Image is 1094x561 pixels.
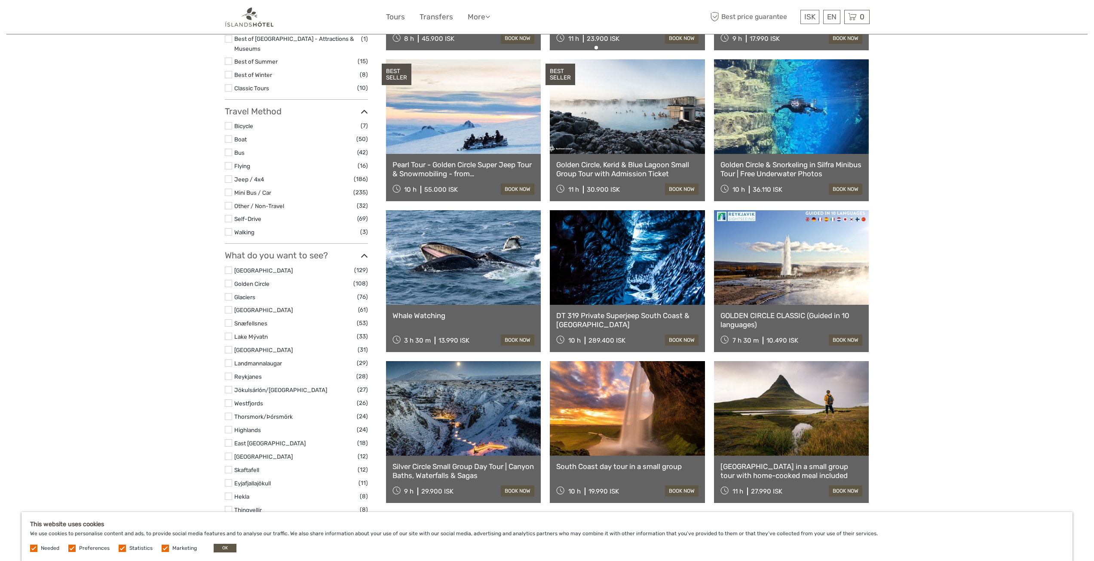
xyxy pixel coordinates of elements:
[829,33,862,44] a: book now
[225,250,368,261] h3: What do you want to see?
[357,83,368,93] span: (10)
[234,480,271,487] a: Eyjafjallajökull
[438,337,469,344] div: 13.990 ISK
[501,33,534,44] a: book now
[357,318,368,328] span: (53)
[420,11,453,23] a: Transfers
[354,265,368,275] span: (129)
[468,11,490,23] a: More
[234,440,306,447] a: East [GEOGRAPHIC_DATA]
[665,485,699,497] a: book now
[361,121,368,131] span: (7)
[720,462,863,480] a: [GEOGRAPHIC_DATA] in a small group tour with home-cooked meal included
[234,229,254,236] a: Walking
[360,491,368,501] span: (8)
[358,451,368,461] span: (12)
[753,186,782,193] div: 36.110 ISK
[386,11,405,23] a: Tours
[234,85,269,92] a: Classic Tours
[234,149,245,156] a: Bus
[129,545,153,552] label: Statistics
[357,292,368,302] span: (76)
[358,345,368,355] span: (31)
[357,201,368,211] span: (32)
[501,485,534,497] a: book now
[665,33,699,44] a: book now
[357,331,368,341] span: (33)
[720,160,863,178] a: Golden Circle & Snorkeling in Silfra Minibus Tour | Free Underwater Photos
[858,12,866,21] span: 0
[234,294,255,300] a: Glaciers
[234,123,253,129] a: Bicycle
[588,337,625,344] div: 289.400 ISK
[234,35,354,52] a: Best of [GEOGRAPHIC_DATA] - Attractions & Museums
[360,227,368,237] span: (3)
[556,160,699,178] a: Golden Circle, Kerid & Blue Lagoon Small Group Tour with Admission Ticket
[750,35,780,43] div: 17.990 ISK
[804,12,815,21] span: ISK
[766,337,798,344] div: 10.490 ISK
[234,373,262,380] a: Reykjanes
[829,334,862,346] a: book now
[358,56,368,66] span: (15)
[234,307,293,313] a: [GEOGRAPHIC_DATA]
[360,70,368,80] span: (8)
[665,184,699,195] a: book now
[358,305,368,315] span: (61)
[172,545,197,552] label: Marketing
[358,161,368,171] span: (16)
[360,505,368,515] span: (8)
[829,184,862,195] a: book now
[234,189,271,196] a: Mini Bus / Car
[234,71,272,78] a: Best of Winter
[234,386,327,393] a: Jökulsárlón/[GEOGRAPHIC_DATA]
[556,311,699,329] a: DT 319 Private Superjeep South Coast & [GEOGRAPHIC_DATA]
[357,358,368,368] span: (29)
[404,487,414,495] span: 9 h
[404,337,431,344] span: 3 h 30 m
[234,333,268,340] a: Lake Mývatn
[353,187,368,197] span: (235)
[392,160,535,178] a: Pearl Tour - Golden Circle Super Jeep Tour & Snowmobiling - from [GEOGRAPHIC_DATA]
[732,337,759,344] span: 7 h 30 m
[421,487,454,495] div: 29.900 ISK
[751,487,782,495] div: 27.990 ISK
[214,544,236,552] button: OK
[234,267,293,274] a: [GEOGRAPHIC_DATA]
[234,58,278,65] a: Best of Summer
[568,186,579,193] span: 11 h
[588,487,619,495] div: 19.990 ISK
[234,202,284,209] a: Other / Non-Travel
[568,337,581,344] span: 10 h
[225,6,274,28] img: 1298-aa34540a-eaca-4c1b-b063-13e4b802c612_logo_small.png
[234,162,250,169] a: Flying
[234,400,263,407] a: Westfjords
[234,280,270,287] a: Golden Circle
[354,174,368,184] span: (186)
[556,462,699,471] a: South Coast day tour in a small group
[545,64,575,85] div: BEST SELLER
[21,512,1073,561] div: We use cookies to personalise content and ads, to provide social media features and to analyse ou...
[357,398,368,408] span: (26)
[357,147,368,157] span: (42)
[708,10,798,24] span: Best price guarantee
[234,426,261,433] a: Highlands
[501,334,534,346] a: book now
[357,438,368,448] span: (18)
[392,462,535,480] a: Silver Circle Small Group Day Tour | Canyon Baths, Waterfalls & Sagas
[234,493,249,500] a: Hekla
[422,35,454,43] div: 45.900 ISK
[12,15,97,22] p: We're away right now. Please check back later!
[356,371,368,381] span: (28)
[568,35,579,43] span: 11 h
[356,134,368,144] span: (50)
[359,478,368,488] span: (11)
[361,34,368,44] span: (1)
[353,279,368,288] span: (108)
[357,411,368,421] span: (24)
[234,506,262,513] a: Thingvellir
[234,413,293,420] a: Thorsmork/Þórsmörk
[234,360,282,367] a: Landmannalaugar
[357,214,368,224] span: (69)
[357,425,368,435] span: (24)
